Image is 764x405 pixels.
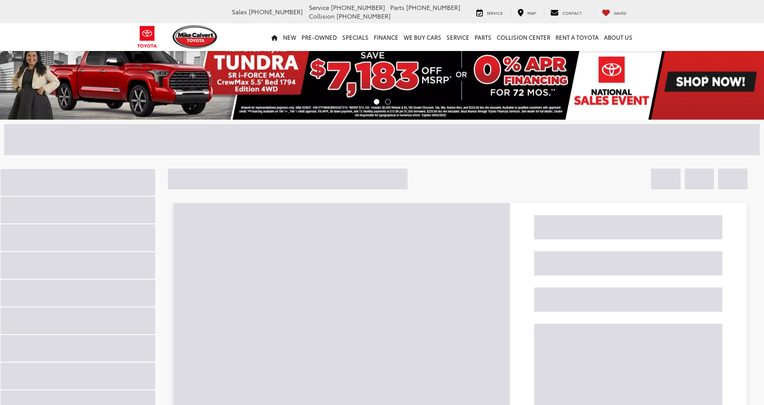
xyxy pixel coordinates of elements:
[280,23,299,51] a: New
[527,10,536,16] span: Map
[401,23,444,51] a: WE BUY CARS
[406,3,460,12] span: [PHONE_NUMBER]
[371,23,401,51] a: Finance
[595,8,633,16] a: My Saved Vehicles
[494,23,553,51] a: Collision Center
[269,23,280,51] a: Home
[562,10,582,16] span: Contact
[472,23,494,51] a: Parts
[232,7,247,16] span: Sales
[601,23,635,51] a: About Us
[249,7,303,16] span: [PHONE_NUMBER]
[444,23,472,51] a: Service
[553,23,601,51] a: Rent a Toyota
[309,12,335,20] span: Collision
[614,10,626,16] span: Saved
[487,10,503,16] span: Service
[511,8,542,16] a: Map
[544,8,588,16] a: Contact
[131,23,164,51] img: Toyota
[331,3,385,12] span: [PHONE_NUMBER]
[470,8,509,16] a: Service
[337,12,391,20] span: [PHONE_NUMBER]
[309,3,329,12] span: Service
[299,23,340,51] a: Pre-Owned
[173,25,218,49] img: Mike Calvert Toyota
[340,23,371,51] a: Specials
[390,3,404,12] span: Parts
